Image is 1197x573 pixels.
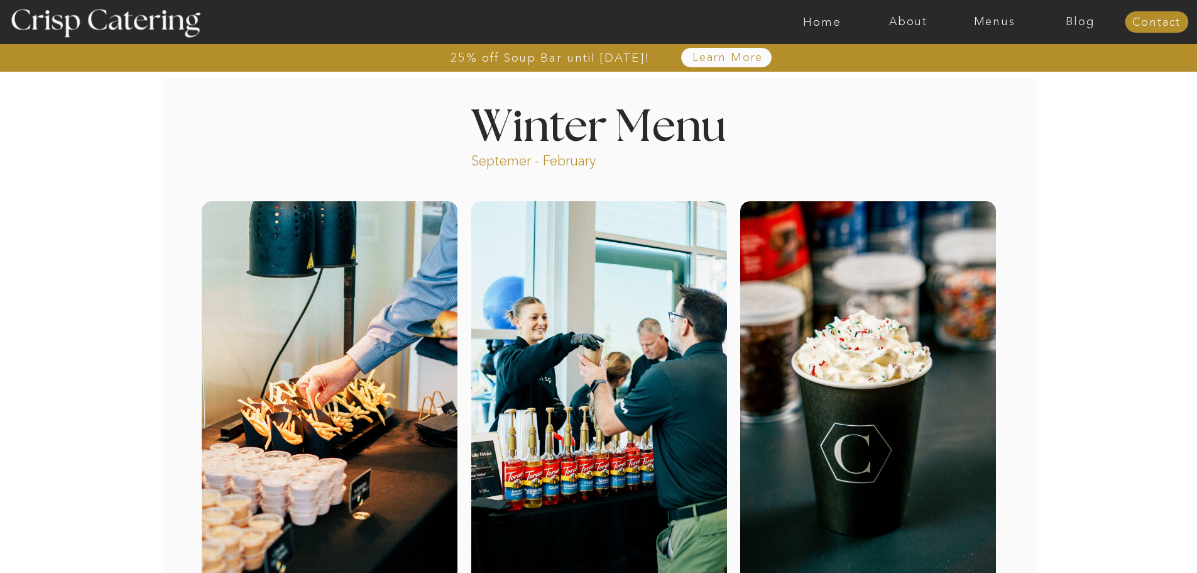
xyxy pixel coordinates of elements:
iframe: podium webchat widget bubble [1096,510,1197,573]
h1: Winter Menu [424,106,773,143]
a: About [865,16,951,28]
a: Contact [1125,16,1188,29]
a: 25% off Soup Bar until [DATE]! [405,52,695,64]
a: Menus [951,16,1037,28]
a: Home [779,16,865,28]
p: Septemer - February [471,152,644,166]
a: Blog [1037,16,1123,28]
a: Learn More [664,52,792,64]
